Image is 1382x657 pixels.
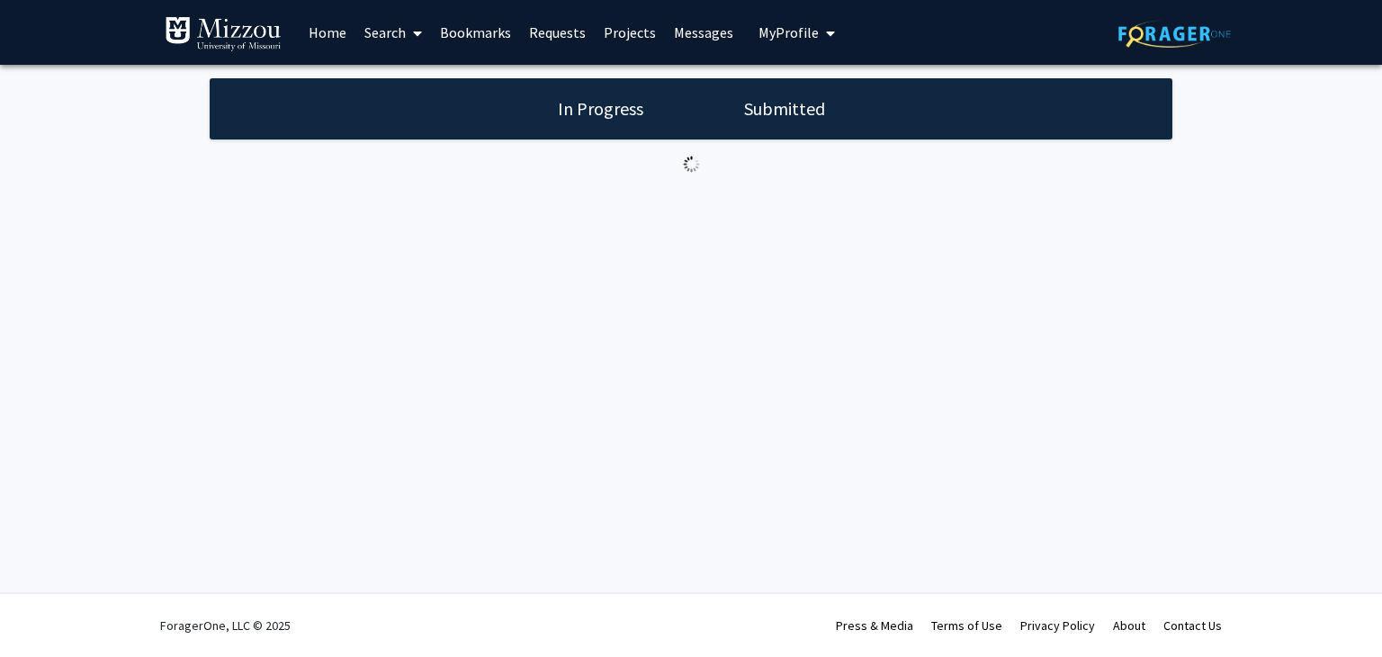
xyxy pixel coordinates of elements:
a: Bookmarks [431,1,520,64]
a: Requests [520,1,595,64]
a: About [1113,617,1145,634]
img: Loading [676,148,707,180]
h1: In Progress [552,96,649,121]
a: Messages [665,1,742,64]
a: Projects [595,1,665,64]
iframe: Chat [13,576,76,643]
a: Privacy Policy [1020,617,1095,634]
img: University of Missouri Logo [165,16,282,52]
div: ForagerOne, LLC © 2025 [160,594,291,657]
a: Terms of Use [931,617,1002,634]
a: Contact Us [1163,617,1222,634]
span: My Profile [758,23,819,41]
a: Search [355,1,431,64]
h1: Submitted [739,96,830,121]
img: ForagerOne Logo [1118,20,1231,48]
a: Press & Media [836,617,913,634]
a: Home [300,1,355,64]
